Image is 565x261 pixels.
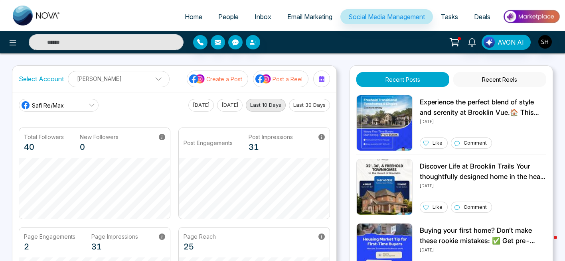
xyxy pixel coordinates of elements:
[73,72,164,85] p: [PERSON_NAME]
[420,161,546,182] p: Discover Life at Brooklin Trails Your thoughtfully designed home in the heart of [GEOGRAPHIC_DATA...
[247,9,279,24] a: Inbox
[188,99,214,112] button: [DATE]
[453,72,546,87] button: Recent Reels
[348,13,425,21] span: Social Media Management
[187,71,248,87] button: social-media-iconCreate a Post
[210,9,247,24] a: People
[482,35,531,50] button: AVON AI
[189,74,205,84] img: social-media-icon
[255,13,271,21] span: Inbox
[80,133,119,141] p: New Followers
[420,246,546,253] p: [DATE]
[420,97,546,118] p: Experience the perfect blend of style and serenity at Brooklin Vue.🏠 This exclusive collection of...
[420,118,546,125] p: [DATE]
[19,74,64,84] label: Select Account
[289,99,330,112] button: Last 30 Days
[13,6,61,26] img: Nova CRM Logo
[273,75,302,83] p: Post a Reel
[246,99,286,112] button: Last 10 Days
[340,9,433,24] a: Social Media Management
[218,13,239,21] span: People
[184,241,216,253] p: 25
[433,9,466,24] a: Tasks
[538,234,557,253] iframe: Intercom live chat
[433,204,443,211] p: Like
[249,133,293,141] p: Post Impressions
[464,139,487,147] p: Comment
[249,141,293,153] p: 31
[24,133,64,141] p: Total Followers
[91,232,138,241] p: Page Impressions
[32,101,64,110] span: Safi Re/Max
[184,139,233,147] p: Post Engagements
[484,37,495,48] img: Lead Flow
[441,13,458,21] span: Tasks
[184,232,216,241] p: Page Reach
[433,139,443,147] p: Like
[356,72,449,87] button: Recent Posts
[255,74,271,84] img: social-media-icon
[420,182,546,189] p: [DATE]
[502,8,560,26] img: Market-place.gif
[217,99,243,112] button: [DATE]
[253,71,308,87] button: social-media-iconPost a Reel
[206,75,242,83] p: Create a Post
[498,37,524,47] span: AVON AI
[279,9,340,24] a: Email Marketing
[24,232,75,241] p: Page Engagements
[80,141,119,153] p: 0
[24,241,75,253] p: 2
[356,95,413,151] img: Unable to load img.
[177,9,210,24] a: Home
[91,241,138,253] p: 31
[538,35,552,49] img: User Avatar
[464,204,487,211] p: Comment
[466,9,498,24] a: Deals
[356,159,413,215] img: Unable to load img.
[185,13,202,21] span: Home
[474,13,490,21] span: Deals
[287,13,332,21] span: Email Marketing
[24,141,64,153] p: 40
[420,226,546,246] p: Buying your first home? Don’t make these rookie mistakes: ✅ Get pre-approved so you know exactly ...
